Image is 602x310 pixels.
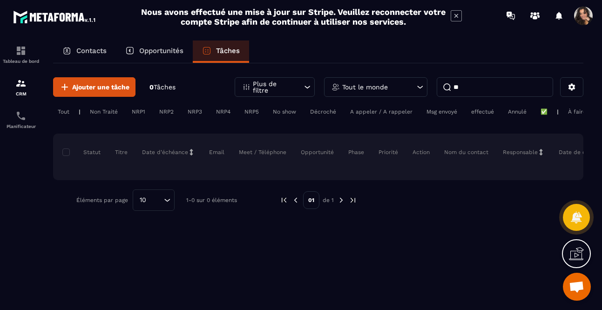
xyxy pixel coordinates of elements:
p: Date d’échéance [142,148,188,156]
p: Éléments par page [76,197,128,203]
input: Search for option [149,195,162,205]
p: Nom du contact [444,148,488,156]
p: Priorité [379,148,398,156]
div: Msg envoyé [422,106,462,117]
img: prev [291,196,300,204]
p: Plus de filtre [253,81,294,94]
p: 1-0 sur 0 éléments [186,197,237,203]
img: next [337,196,345,204]
img: scheduler [15,110,27,121]
div: Tout [53,106,74,117]
h2: Nous avons effectué une mise à jour sur Stripe. Veuillez reconnecter votre compte Stripe afin de ... [141,7,446,27]
div: No show [268,106,301,117]
div: Décroché [305,106,341,117]
span: Tâches [154,83,176,91]
div: NRP3 [183,106,207,117]
p: Responsable [503,148,538,156]
p: Tout le monde [342,84,388,90]
p: CRM [2,91,40,96]
p: Opportunité [301,148,334,156]
p: Contacts [76,47,107,55]
p: Action [413,148,430,156]
div: ✅ [536,106,552,117]
a: formationformationTableau de bord [2,38,40,71]
img: next [349,196,357,204]
p: Email [209,148,224,156]
a: formationformationCRM [2,71,40,103]
div: effectué [467,106,499,117]
p: Tableau de bord [2,59,40,64]
div: NRP2 [155,106,178,117]
div: Annulé [503,106,531,117]
div: A appeler / A rappeler [345,106,417,117]
p: Statut [65,148,101,156]
p: Meet / Téléphone [239,148,286,156]
p: Phase [348,148,364,156]
img: logo [13,8,97,25]
p: Planificateur [2,124,40,129]
p: | [79,108,81,115]
p: | [557,108,559,115]
p: Titre [115,148,128,156]
div: Search for option [133,189,175,211]
span: Ajouter une tâche [72,82,129,92]
a: Opportunités [116,40,193,63]
div: NRP1 [127,106,150,117]
a: Contacts [53,40,116,63]
img: formation [15,45,27,56]
a: Tâches [193,40,249,63]
p: 01 [303,191,319,209]
img: prev [280,196,288,204]
p: Tâches [216,47,240,55]
a: Ouvrir le chat [563,273,591,301]
img: formation [15,78,27,89]
div: NRP4 [211,106,235,117]
div: Non Traité [85,106,122,117]
p: 0 [149,83,176,92]
div: À faire [563,106,591,117]
div: NRP5 [240,106,264,117]
p: de 1 [323,196,334,204]
p: Opportunités [139,47,183,55]
span: 10 [136,195,149,205]
a: schedulerschedulerPlanificateur [2,103,40,136]
button: Ajouter une tâche [53,77,135,97]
